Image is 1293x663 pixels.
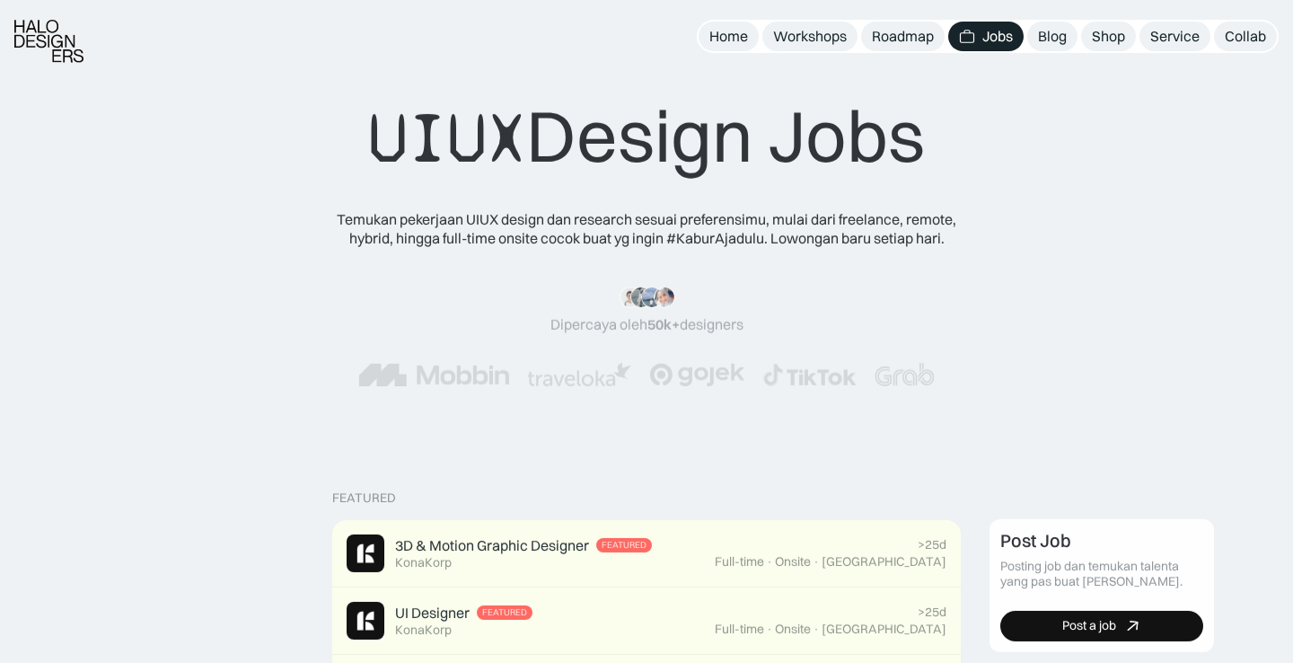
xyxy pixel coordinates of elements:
[699,22,759,51] a: Home
[647,314,680,332] span: 50k+
[1000,530,1071,552] div: Post Job
[1225,27,1266,46] div: Collab
[368,95,526,181] span: UIUX
[1092,27,1125,46] div: Shop
[347,602,384,640] img: Job Image
[1062,618,1116,633] div: Post a job
[872,27,934,46] div: Roadmap
[395,604,470,623] div: UI Designer
[775,554,811,570] div: Onsite
[773,27,847,46] div: Workshops
[332,588,961,655] a: Job ImageUI DesignerFeaturedKonaKorp>25dFull-time·Onsite·[GEOGRAPHIC_DATA]
[813,622,820,637] div: ·
[1081,22,1136,51] a: Shop
[395,555,452,570] div: KonaKorp
[715,622,764,637] div: Full-time
[347,535,384,572] img: Job Image
[918,537,946,552] div: >25d
[332,491,396,506] div: Featured
[822,554,946,570] div: [GEOGRAPHIC_DATA]
[368,93,925,181] div: Design Jobs
[775,622,811,637] div: Onsite
[709,27,748,46] div: Home
[395,536,589,555] div: 3D & Motion Graphic Designer
[766,622,773,637] div: ·
[482,608,527,619] div: Featured
[395,623,452,638] div: KonaKorp
[918,605,946,620] div: >25d
[323,210,970,248] div: Temukan pekerjaan UIUX design dan research sesuai preferensimu, mulai dari freelance, remote, hyb...
[1214,22,1277,51] a: Collab
[813,554,820,570] div: ·
[1150,27,1200,46] div: Service
[822,622,946,637] div: [GEOGRAPHIC_DATA]
[1000,611,1203,641] a: Post a job
[982,27,1013,46] div: Jobs
[861,22,945,51] a: Roadmap
[1000,559,1203,589] div: Posting job dan temukan talenta yang pas buat [PERSON_NAME].
[1139,22,1210,51] a: Service
[602,541,646,552] div: Featured
[550,314,743,333] div: Dipercaya oleh designers
[766,554,773,570] div: ·
[332,520,961,588] a: Job Image3D & Motion Graphic DesignerFeaturedKonaKorp>25dFull-time·Onsite·[GEOGRAPHIC_DATA]
[762,22,858,51] a: Workshops
[715,554,764,570] div: Full-time
[948,22,1024,51] a: Jobs
[1027,22,1077,51] a: Blog
[1038,27,1067,46] div: Blog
